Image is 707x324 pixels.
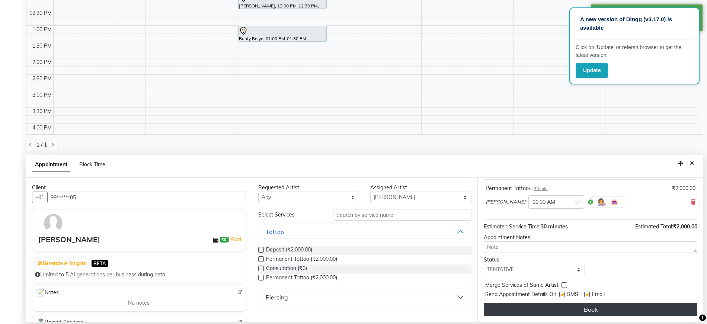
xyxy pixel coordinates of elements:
[32,192,48,203] button: +91
[253,211,327,219] div: Select Services
[484,223,541,230] span: Estimated Service Time:
[266,274,337,283] span: Permanent Tattoo (₹2,000.00)
[36,141,47,149] span: 1 / 1
[485,291,556,300] span: Send Appointment Details On
[31,42,53,50] div: 1:30 PM
[484,256,585,264] div: Status
[261,291,469,304] button: Piercing
[220,237,228,243] span: ₹0
[370,184,471,192] div: Assigned Artist
[32,184,246,192] div: Client
[128,299,150,307] span: No notes
[484,303,697,316] button: Book
[672,185,695,192] div: ₹2,000.00
[635,223,673,230] span: Estimated Total:
[596,198,605,206] img: Hairdresser.png
[38,234,100,245] div: [PERSON_NAME]
[42,212,64,234] img: avatar
[31,75,53,83] div: 2:30 PM
[35,271,243,279] div: Limited to 5 AI generations per business during beta.
[92,260,108,267] span: BETA
[266,227,284,236] div: Tattoo
[534,186,548,191] span: 30 min
[333,209,471,221] input: Search by service name
[610,198,619,206] img: Interior.png
[567,291,578,300] span: SMS
[261,225,469,238] button: Tattoo
[79,161,105,168] span: Block Time
[32,158,70,171] span: Appointment
[485,281,559,291] span: Merge Services of Same Artist
[36,258,88,269] button: Generate AI Insights
[258,184,359,192] div: Requested Artist
[673,223,697,230] span: ₹2,000.00
[266,264,307,274] span: Consultation (₹0)
[35,288,59,298] span: Notes
[266,293,288,302] div: Piercing
[31,124,53,132] div: 4:00 PM
[31,58,53,66] div: 2:00 PM
[31,108,53,115] div: 3:30 PM
[228,235,242,244] span: |
[592,291,605,300] span: Email
[687,158,697,169] button: Close
[580,15,689,32] p: A new version of Dingg (v3.17.0) is available
[229,235,242,244] a: Add
[239,26,326,41] div: Bunty Raiya, 01:00 PM-01:30 PM, Permanent Tattoo
[47,192,246,203] input: Search by Name/Mobile/Email/Code
[484,234,697,241] div: Appointment Notes
[486,185,548,192] div: Permanent Tattoo
[28,9,53,17] div: 12:30 PM
[576,44,693,59] p: Click on ‘Update’ or refersh browser to get the latest version.
[31,91,53,99] div: 3:00 PM
[576,63,608,78] button: Update
[529,186,548,191] small: for
[31,26,53,33] div: 1:00 PM
[266,255,337,264] span: Permanent Tattoo (₹2,000.00)
[541,223,568,230] span: 30 minutes
[266,246,312,255] span: Deposit (₹2,000.00)
[486,198,525,206] span: [PERSON_NAME]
